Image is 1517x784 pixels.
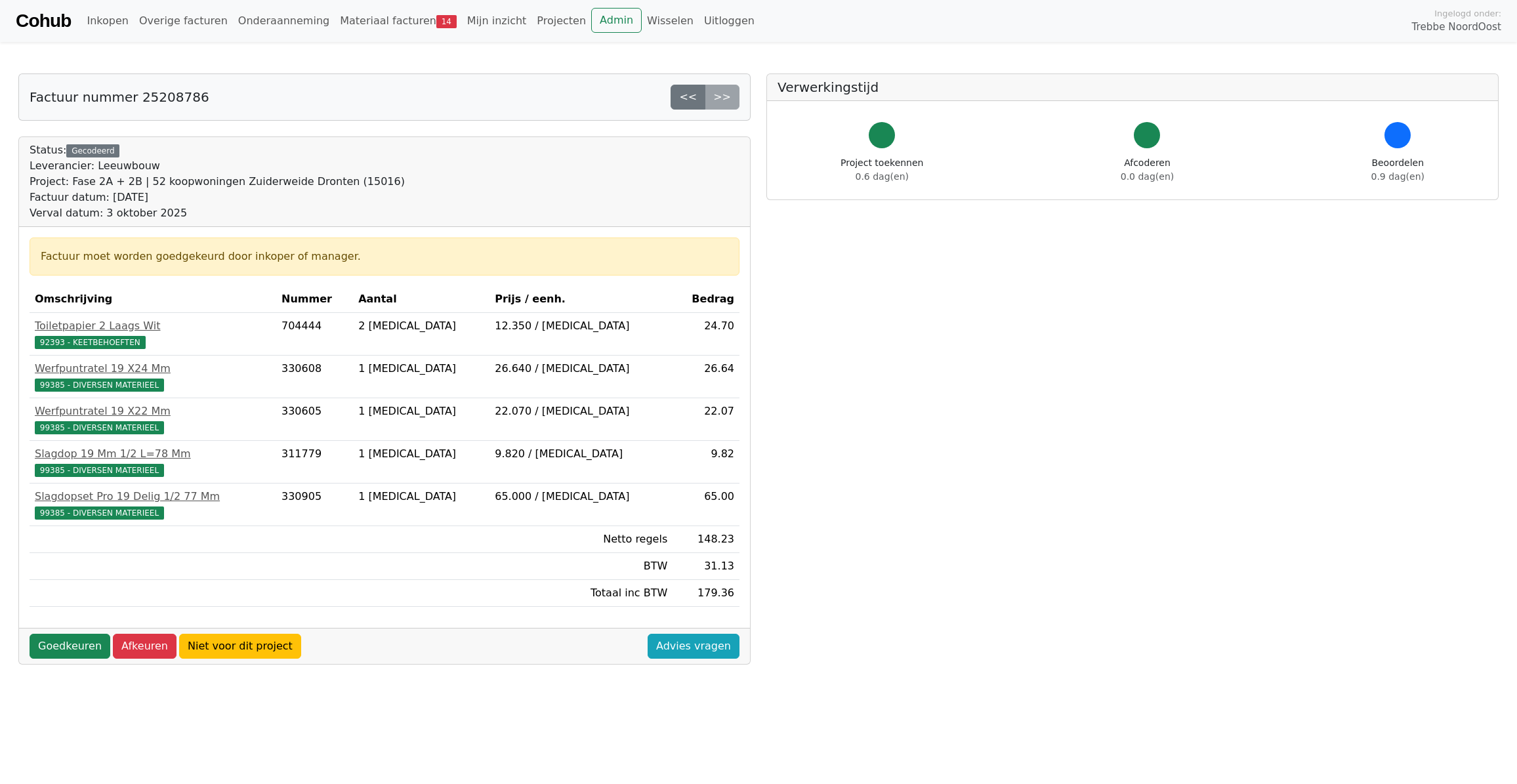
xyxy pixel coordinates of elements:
[671,85,705,110] a: <<
[778,79,1487,95] h5: Verwerkingstijd
[30,286,276,313] th: Omschrijving
[35,446,271,462] div: Slagdop 19 Mm 1/2 L=78 Mm
[30,174,405,190] div: Project: Fase 2A + 2B | 52 koopwoningen Zuiderweide Dronten (15016)
[233,8,335,34] a: Onderaanneming
[673,356,739,398] td: 26.64
[35,336,146,349] span: 92393 - KEETBEHOEFTEN
[276,286,353,313] th: Nummer
[856,171,909,182] span: 0.6 dag(en)
[35,506,164,520] span: 99385 - DIVERSEN MATERIEEL
[276,441,353,484] td: 311779
[841,156,923,184] div: Project toekennen
[35,379,164,392] span: 99385 - DIVERSEN MATERIEEL
[35,318,271,350] a: Toiletpapier 2 Laags Wit92393 - KEETBEHOEFTEN
[1121,171,1174,182] span: 0.0 dag(en)
[134,8,233,34] a: Overige facturen
[1434,7,1501,20] span: Ingelogd onder:
[489,526,673,553] td: Netto regels
[30,634,110,659] a: Goedkeuren
[436,15,457,28] span: 14
[673,484,739,526] td: 65.00
[113,634,177,659] a: Afkeuren
[35,361,271,377] div: Werfpuntratel 19 X24 Mm
[35,489,271,520] a: Slagdopset Pro 19 Delig 1/2 77 Mm99385 - DIVERSEN MATERIEEL
[673,526,739,553] td: 148.23
[66,144,119,157] div: Gecodeerd
[35,403,271,435] a: Werfpuntratel 19 X22 Mm99385 - DIVERSEN MATERIEEL
[358,489,484,505] div: 1 [MEDICAL_DATA]
[495,446,667,462] div: 9.820 / [MEDICAL_DATA]
[1371,171,1424,182] span: 0.9 dag(en)
[35,446,271,478] a: Slagdop 19 Mm 1/2 L=78 Mm99385 - DIVERSEN MATERIEEL
[489,580,673,607] td: Totaal inc BTW
[35,403,271,419] div: Werfpuntratel 19 X22 Mm
[30,142,405,221] div: Status:
[358,403,484,419] div: 1 [MEDICAL_DATA]
[462,8,532,34] a: Mijn inzicht
[673,313,739,356] td: 24.70
[642,8,699,34] a: Wisselen
[35,489,271,505] div: Slagdopset Pro 19 Delig 1/2 77 Mm
[35,361,271,392] a: Werfpuntratel 19 X24 Mm99385 - DIVERSEN MATERIEEL
[358,446,484,462] div: 1 [MEDICAL_DATA]
[353,286,489,313] th: Aantal
[1371,156,1424,184] div: Beoordelen
[179,634,301,659] a: Niet voor dit project
[531,8,591,34] a: Projecten
[335,8,462,34] a: Materiaal facturen14
[489,553,673,580] td: BTW
[35,318,271,334] div: Toiletpapier 2 Laags Wit
[673,553,739,580] td: 31.13
[495,489,667,505] div: 65.000 / [MEDICAL_DATA]
[276,484,353,526] td: 330905
[41,249,728,264] div: Factuur moet worden goedgekeurd door inkoper of manager.
[495,403,667,419] div: 22.070 / [MEDICAL_DATA]
[495,318,667,334] div: 12.350 / [MEDICAL_DATA]
[16,5,71,37] a: Cohub
[30,190,405,205] div: Factuur datum: [DATE]
[276,398,353,441] td: 330605
[673,441,739,484] td: 9.82
[30,158,405,174] div: Leverancier: Leeuwbouw
[591,8,642,33] a: Admin
[495,361,667,377] div: 26.640 / [MEDICAL_DATA]
[1121,156,1174,184] div: Afcoderen
[358,361,484,377] div: 1 [MEDICAL_DATA]
[673,286,739,313] th: Bedrag
[35,464,164,477] span: 99385 - DIVERSEN MATERIEEL
[81,8,133,34] a: Inkopen
[35,421,164,434] span: 99385 - DIVERSEN MATERIEEL
[699,8,760,34] a: Uitloggen
[489,286,673,313] th: Prijs / eenh.
[276,313,353,356] td: 704444
[673,398,739,441] td: 22.07
[276,356,353,398] td: 330608
[30,89,209,105] h5: Factuur nummer 25208786
[673,580,739,607] td: 179.36
[1412,20,1501,35] span: Trebbe NoordOost
[648,634,739,659] a: Advies vragen
[30,205,405,221] div: Verval datum: 3 oktober 2025
[358,318,484,334] div: 2 [MEDICAL_DATA]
